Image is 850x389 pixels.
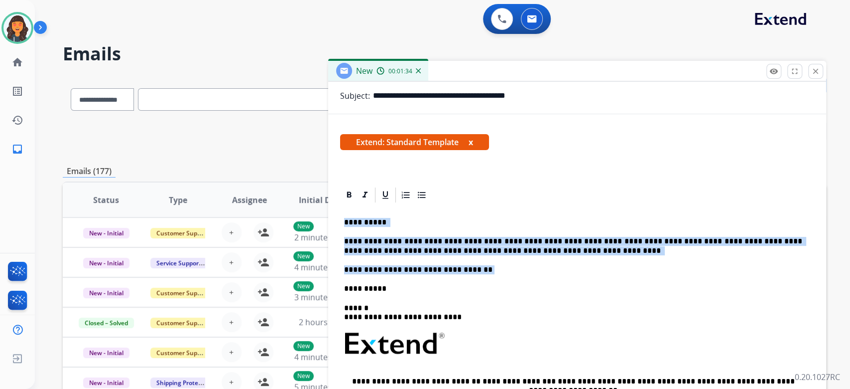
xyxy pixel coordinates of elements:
span: Status [93,194,119,206]
span: + [229,376,234,388]
p: New [293,371,314,381]
mat-icon: home [11,56,23,68]
span: Customer Support [150,348,215,358]
div: Underline [378,188,393,202]
mat-icon: person_add [257,286,269,298]
span: New - Initial [83,228,129,238]
span: Type [169,194,187,206]
button: + [222,312,242,332]
span: Service Support [150,258,207,268]
span: New - Initial [83,378,129,388]
span: Initial Date [298,194,343,206]
span: 2 minutes ago [294,232,348,243]
p: Emails (177) [63,165,116,178]
span: + [229,256,234,268]
p: New [293,341,314,351]
mat-icon: person_add [257,376,269,388]
p: Subject: [340,90,370,102]
span: + [229,226,234,238]
div: Bold [342,188,357,202]
button: x [469,136,473,148]
div: Bullet List [414,188,429,202]
mat-icon: close [811,67,820,76]
p: New [293,251,314,261]
span: New [356,65,372,76]
button: + [222,282,242,302]
p: New [293,221,314,231]
img: avatar [3,14,31,42]
span: 4 minutes ago [294,262,348,273]
div: Ordered List [398,188,413,202]
div: Italic [358,188,372,202]
span: + [229,346,234,358]
span: + [229,286,234,298]
span: + [229,316,234,328]
mat-icon: person_add [257,346,269,358]
span: Customer Support [150,318,215,328]
mat-icon: fullscreen [790,67,799,76]
span: 3 minutes ago [294,292,348,303]
span: New - Initial [83,288,129,298]
button: + [222,252,242,272]
span: Extend: Standard Template [340,134,489,150]
span: New - Initial [83,258,129,268]
mat-icon: person_add [257,256,269,268]
span: Customer Support [150,288,215,298]
span: 2 hours ago [298,317,343,328]
span: Shipping Protection [150,378,219,388]
mat-icon: list_alt [11,85,23,97]
span: New - Initial [83,348,129,358]
mat-icon: history [11,114,23,126]
span: Customer Support [150,228,215,238]
p: 0.20.1027RC [795,371,840,383]
h2: Emails [63,44,826,64]
mat-icon: person_add [257,316,269,328]
mat-icon: person_add [257,226,269,238]
p: New [293,281,314,291]
span: 00:01:34 [388,67,412,75]
span: Assignee [232,194,267,206]
mat-icon: remove_red_eye [769,67,778,76]
button: + [222,222,242,242]
button: + [222,342,242,362]
span: Closed – Solved [79,318,134,328]
span: 4 minutes ago [294,352,348,363]
mat-icon: inbox [11,143,23,155]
